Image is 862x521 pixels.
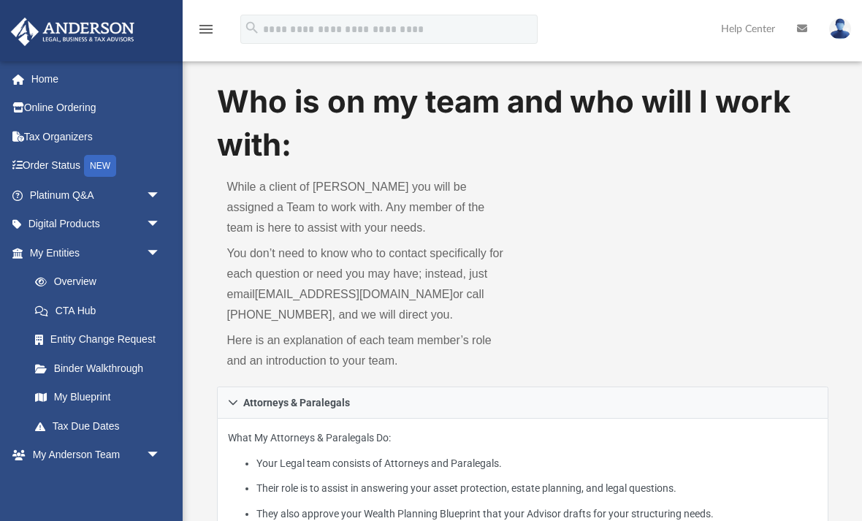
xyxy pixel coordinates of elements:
a: Tax Organizers [10,122,183,151]
a: My Anderson Team [20,469,168,498]
p: While a client of [PERSON_NAME] you will be assigned a Team to work with. Any member of the team ... [227,177,513,238]
span: arrow_drop_down [146,238,175,268]
li: Your Legal team consists of Attorneys and Paralegals. [256,455,817,473]
a: CTA Hub [20,296,183,325]
i: search [244,20,260,36]
a: Platinum Q&Aarrow_drop_down [10,180,183,210]
a: Home [10,64,183,94]
div: NEW [84,155,116,177]
span: arrow_drop_down [146,180,175,210]
i: menu [197,20,215,38]
a: Digital Productsarrow_drop_down [10,210,183,239]
span: Attorneys & Paralegals [243,398,350,408]
a: Online Ordering [10,94,183,123]
li: Their role is to assist in answering your asset protection, estate planning, and legal questions. [256,479,817,498]
a: My Anderson Teamarrow_drop_down [10,441,175,470]
a: Binder Walkthrough [20,354,183,383]
a: My Blueprint [20,383,175,412]
a: My Entitiesarrow_drop_down [10,238,183,267]
a: [EMAIL_ADDRESS][DOMAIN_NAME] [255,288,453,300]
a: Overview [20,267,183,297]
h1: Who is on my team and who will I work with: [217,80,828,167]
p: Here is an explanation of each team member’s role and an introduction to your team. [227,330,513,371]
img: Anderson Advisors Platinum Portal [7,18,139,46]
span: arrow_drop_down [146,441,175,471]
a: Tax Due Dates [20,411,183,441]
a: Attorneys & Paralegals [217,387,828,419]
a: Entity Change Request [20,325,183,354]
img: User Pic [829,18,851,39]
a: menu [197,28,215,38]
span: arrow_drop_down [146,210,175,240]
a: Order StatusNEW [10,151,183,181]
p: You don’t need to know who to contact specifically for each question or need you may have; instea... [227,243,513,325]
